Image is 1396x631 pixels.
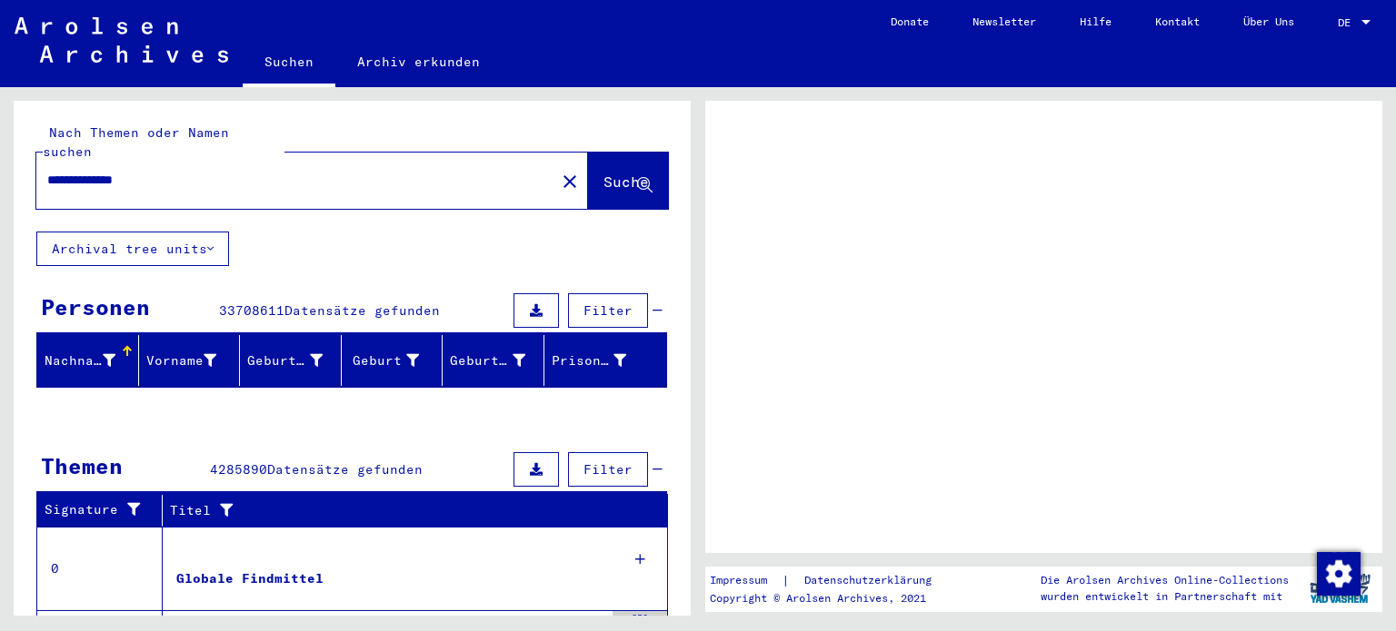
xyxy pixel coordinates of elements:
mat-header-cell: Vorname [139,335,241,386]
div: Titel [170,501,632,520]
img: Zustimmung ändern [1317,552,1361,596]
mat-header-cell: Geburtsname [240,335,342,386]
span: Datensätze gefunden [267,461,423,478]
span: Filter [583,302,633,319]
div: Geburtsname [247,346,345,375]
div: Signature [45,496,166,525]
mat-icon: close [559,171,581,192]
div: Nachname [45,351,115,370]
p: Copyright © Arolsen Archives, 2021 [710,590,953,606]
div: Geburt‏ [349,351,420,370]
button: Suche [588,153,668,209]
div: | [710,571,953,590]
div: Prisoner # [552,351,627,370]
td: 0 [37,527,163,610]
div: Geburt‏ [349,346,443,375]
span: 4285890 [210,461,267,478]
a: Archiv erkunden [335,40,502,84]
button: Filter [568,452,648,487]
button: Filter [568,293,648,328]
p: Die Arolsen Archives Online-Collections [1041,572,1289,588]
a: Suchen [243,40,335,87]
div: Vorname [146,346,240,375]
mat-header-cell: Prisoner # [544,335,667,386]
div: Geburtsdatum [450,346,548,375]
div: Personen [41,291,150,323]
span: Suche [603,173,649,191]
img: yv_logo.png [1306,566,1374,611]
div: Nachname [45,346,138,375]
img: Arolsen_neg.svg [15,17,228,63]
span: 33708611 [219,302,284,319]
p: wurden entwickelt in Partnerschaft mit [1041,588,1289,605]
span: DE [1338,16,1358,29]
span: Filter [583,461,633,478]
mat-label: Nach Themen oder Namen suchen [43,124,229,160]
span: Datensätze gefunden [284,302,440,319]
div: Themen [41,449,123,482]
a: Impressum [710,571,782,590]
div: Geburtsname [247,351,323,370]
div: Prisoner # [552,346,650,375]
div: Titel [170,496,650,525]
div: Globale Findmittel [176,569,324,588]
div: 350 [613,611,667,629]
div: Signature [45,500,148,519]
a: Datenschutzerklärung [790,571,953,590]
button: Archival tree units [36,232,229,266]
mat-header-cell: Geburtsdatum [443,335,544,386]
button: Clear [552,163,588,199]
div: Geburtsdatum [450,351,525,370]
div: Vorname [146,351,217,370]
mat-header-cell: Geburt‏ [342,335,444,386]
mat-header-cell: Nachname [37,335,139,386]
